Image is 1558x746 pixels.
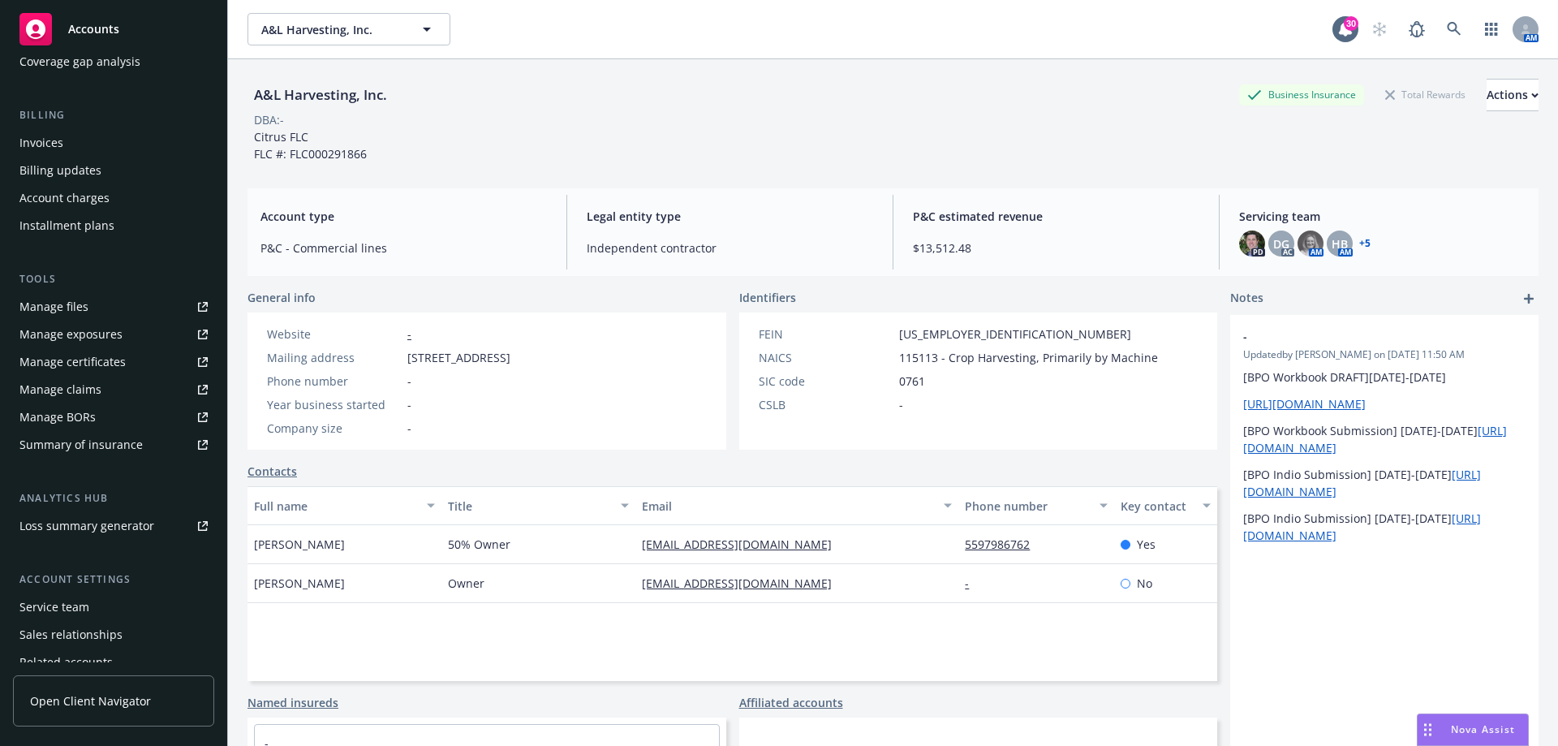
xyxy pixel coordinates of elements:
span: [PERSON_NAME] [254,575,345,592]
span: Servicing team [1239,208,1526,225]
div: Year business started [267,396,401,413]
span: [US_EMPLOYER_IDENTIFICATION_NUMBER] [899,326,1131,343]
span: Yes [1137,536,1156,553]
span: A&L Harvesting, Inc. [261,21,402,38]
span: No [1137,575,1152,592]
div: -Updatedby [PERSON_NAME] on [DATE] 11:50 AM[BPO Workbook DRAFT][DATE]-[DATE][URL][DOMAIN_NAME][BP... [1230,315,1539,557]
span: P&C - Commercial lines [260,239,547,257]
div: Manage certificates [19,349,126,375]
span: - [407,396,411,413]
span: Nova Assist [1451,722,1515,736]
a: Manage certificates [13,349,214,375]
button: Full name [247,486,441,525]
div: Billing updates [19,157,101,183]
div: Manage BORs [19,404,96,430]
span: Citrus FLC FLC #: FLC000291866 [254,129,367,162]
a: Manage claims [13,377,214,403]
div: SIC code [759,373,893,390]
div: Invoices [19,130,63,156]
div: Coverage gap analysis [19,49,140,75]
span: 50% Owner [448,536,510,553]
div: Key contact [1121,498,1193,515]
a: Service team [13,594,214,620]
a: Switch app [1475,13,1508,45]
a: Report a Bug [1401,13,1433,45]
div: Phone number [267,373,401,390]
div: Sales relationships [19,622,123,648]
p: [BPO Indio Submission] [DATE]-[DATE] [1243,510,1526,544]
span: 0761 [899,373,925,390]
div: Title [448,498,611,515]
a: - [407,326,411,342]
div: Business Insurance [1239,84,1364,105]
div: Tools [13,271,214,287]
div: Manage claims [19,377,101,403]
a: Named insureds [247,694,338,711]
span: - [407,420,411,437]
div: Account settings [13,571,214,588]
a: [URL][DOMAIN_NAME] [1243,396,1366,412]
button: Actions [1487,79,1539,111]
div: A&L Harvesting, Inc. [247,84,394,106]
a: Installment plans [13,213,214,239]
span: - [407,373,411,390]
button: Title [441,486,635,525]
button: Email [635,486,958,525]
div: Billing [13,107,214,123]
div: Total Rewards [1377,84,1474,105]
a: Affiliated accounts [739,694,843,711]
div: Full name [254,498,417,515]
a: Invoices [13,130,214,156]
div: DBA: - [254,111,284,128]
a: 5597986762 [965,537,1043,552]
div: Manage files [19,294,88,320]
p: [BPO Indio Submission] [DATE]-[DATE] [1243,466,1526,500]
div: Account charges [19,185,110,211]
a: Billing updates [13,157,214,183]
div: Actions [1487,80,1539,110]
a: Account charges [13,185,214,211]
div: Service team [19,594,89,620]
span: Notes [1230,289,1263,308]
a: Coverage gap analysis [13,49,214,75]
span: DG [1273,235,1289,252]
button: Key contact [1114,486,1217,525]
a: Manage exposures [13,321,214,347]
span: Accounts [68,23,119,36]
span: - [899,396,903,413]
a: - [965,576,982,591]
span: [PERSON_NAME] [254,536,345,553]
span: P&C estimated revenue [913,208,1199,225]
div: 30 [1344,16,1358,31]
span: Updated by [PERSON_NAME] on [DATE] 11:50 AM [1243,347,1526,362]
span: Open Client Navigator [30,692,151,709]
a: +5 [1359,239,1371,248]
div: Analytics hub [13,490,214,507]
span: $13,512.48 [913,239,1199,257]
div: Installment plans [19,213,114,239]
span: [STREET_ADDRESS] [407,349,510,366]
a: Accounts [13,6,214,52]
img: photo [1298,231,1323,257]
span: Owner [448,575,484,592]
span: HB [1332,235,1348,252]
a: Start snowing [1363,13,1396,45]
span: Identifiers [739,289,796,306]
div: Phone number [965,498,1089,515]
div: CSLB [759,396,893,413]
a: Related accounts [13,649,214,675]
div: FEIN [759,326,893,343]
div: Related accounts [19,649,113,675]
a: Contacts [247,463,297,480]
div: Summary of insurance [19,432,143,458]
button: Phone number [958,486,1113,525]
span: Account type [260,208,547,225]
a: Loss summary generator [13,513,214,539]
div: Company size [267,420,401,437]
a: [EMAIL_ADDRESS][DOMAIN_NAME] [642,537,845,552]
span: Independent contractor [587,239,873,257]
button: A&L Harvesting, Inc. [247,13,450,45]
a: Manage files [13,294,214,320]
span: 115113 - Crop Harvesting, Primarily by Machine [899,349,1158,366]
